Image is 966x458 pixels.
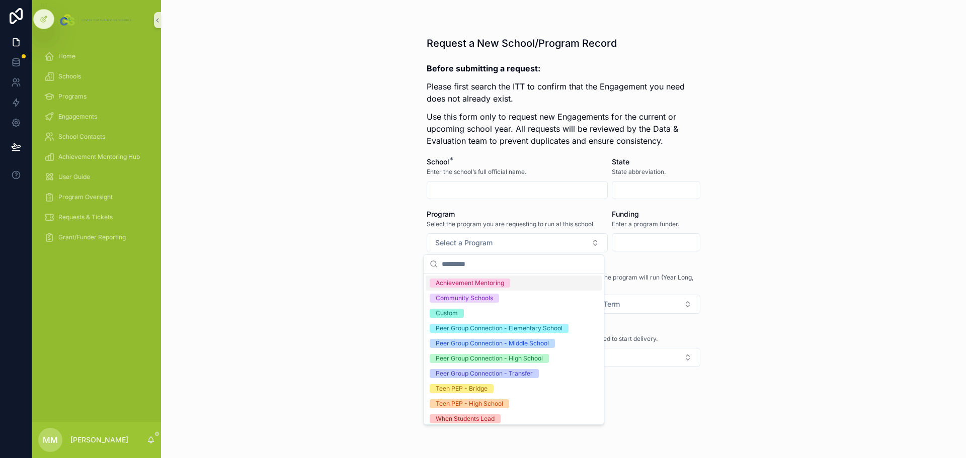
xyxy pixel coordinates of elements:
div: Teen PEP - Bridge [436,384,488,393]
img: App logo [58,12,135,28]
span: Achievement Mentoring Hub [58,153,140,161]
span: School [427,157,449,166]
div: Peer Group Connection - Transfer [436,369,533,378]
span: Engagements [58,113,97,121]
a: Schools [38,67,155,85]
span: Select when the program will run (Year Long, Fall, Spring,). [566,273,700,290]
span: State [612,157,629,166]
span: Select a Program [435,238,493,248]
p: [PERSON_NAME] [70,435,128,445]
div: Peer Group Connection - Elementary School [436,324,562,333]
span: Requests & Tickets [58,213,113,221]
div: Teen PEP - High School [436,399,503,408]
a: Program Oversight [38,188,155,206]
p: Please first search the ITT to confirm that the Engagement you need does not already exist. [427,80,700,105]
span: Enter a program funder. [612,220,679,228]
span: Program [427,210,455,218]
span: Grant/Funder Reporting [58,233,126,241]
a: Achievement Mentoring Hub [38,148,155,166]
a: User Guide [38,168,155,186]
span: MM [43,434,58,446]
span: User Guide [58,173,90,181]
button: Select Button [566,295,700,314]
span: School Contacts [58,133,105,141]
span: State abbreviation. [612,168,666,176]
div: Custom [436,309,458,318]
a: Engagements [38,108,155,126]
span: Enter the school’s full official name. [427,168,526,176]
span: Schools [58,72,81,80]
span: Program Oversight [58,193,113,201]
button: Select Button [427,233,608,252]
div: scrollable content [32,40,161,259]
div: Achievement Mentoring [436,279,504,288]
div: Peer Group Connection - Middle School [436,339,549,348]
a: Requests & Tickets [38,208,155,226]
h1: Request a New School/Program Record [427,36,617,50]
div: Suggestions [424,273,604,424]
p: Use this form only to request new Engagements for the current or upcoming school year. All reques... [427,111,700,147]
span: Home [58,52,75,60]
strong: Before submitting a request: [427,63,540,73]
div: Peer Group Connection - High School [436,354,543,363]
a: School Contacts [38,128,155,146]
span: Select the program you are requesting to run at this school. [427,220,595,228]
div: When Students Lead [436,414,495,423]
a: Programs [38,87,155,106]
a: Home [38,47,155,65]
a: Grant/Funder Reporting [38,228,155,246]
span: Programs [58,93,87,101]
span: Funding [612,210,639,218]
div: Community Schools [436,294,493,303]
